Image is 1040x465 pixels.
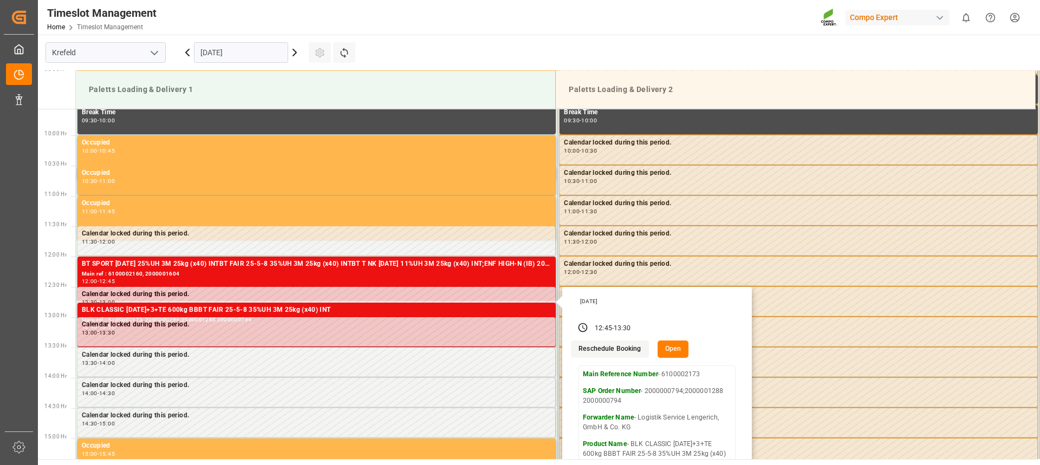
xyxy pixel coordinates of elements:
div: Calendar locked during this period. [564,350,1033,361]
div: 10:00 [99,118,115,123]
div: - [97,451,99,456]
div: 13:00 [99,300,115,305]
div: - [97,330,99,335]
div: - [97,209,99,214]
div: 14:00 [82,391,97,396]
span: 13:30 Hr [44,343,67,349]
div: - [97,279,99,284]
div: 10:30 [82,179,97,184]
div: 09:30 [82,118,97,123]
input: DD.MM.YYYY [194,42,288,63]
button: open menu [146,44,162,61]
div: - [580,118,581,123]
span: 15:00 Hr [44,434,67,440]
div: - [97,361,99,365]
div: - [580,239,581,244]
div: Calendar locked during this period. [564,137,1033,148]
div: 13:30 [82,361,97,365]
div: 13:30 [614,324,631,333]
input: Type to search/select [45,42,166,63]
div: BLK CLASSIC [DATE]+3+TE 600kg BBBT FAIR 25-5-8 35%UH 3M 25kg (x40) INT [82,305,551,316]
div: Calendar locked during this period. [82,380,551,391]
div: Occupied [82,137,551,148]
span: 12:30 Hr [44,282,67,288]
div: Calendar locked during this period. [564,228,1033,239]
div: Paletts Loading & Delivery 2 [564,80,1026,100]
div: 12:00 [82,279,97,284]
div: - [580,148,581,153]
strong: SAP Order Number [583,387,641,395]
div: - [580,270,581,274]
div: 10:30 [581,148,597,153]
div: [DATE] [576,298,740,305]
div: Calendar locked during this period. [82,319,551,330]
div: Calendar locked during this period. [82,410,551,421]
div: 10:00 [82,148,97,153]
strong: Product Name [583,440,627,448]
span: 10:00 Hr [44,130,67,136]
span: 12:00 Hr [44,252,67,258]
div: 13:30 [99,330,115,335]
div: 14:30 [99,391,115,396]
div: Calendar locked during this period. [564,441,1033,451]
div: 11:30 [581,209,597,214]
div: Main ref : 6100002160, 2000001604 [82,270,551,279]
div: - [612,324,614,333]
span: 14:00 Hr [44,373,67,379]
div: 12:45 [595,324,612,333]
div: Break Time [564,107,1033,118]
div: 10:45 [99,148,115,153]
p: - 2000000794;2000001288 2000000794 [583,387,731,405]
div: 14:30 [82,421,97,426]
div: 10:30 [564,179,580,184]
div: Break Time [82,107,551,118]
div: 11:30 [564,239,580,244]
span: 14:30 Hr [44,403,67,409]
div: 11:30 [82,239,97,244]
div: Main ref : 6100002173, 2000000794;2000001288 2000000794 [82,316,551,325]
div: - [97,391,99,396]
div: 12:00 [581,239,597,244]
div: Occupied [82,168,551,179]
strong: Main Reference Number [583,370,658,378]
div: 12:00 [99,239,115,244]
div: 12:30 [82,300,97,305]
div: 13:00 [82,330,97,335]
div: - [580,179,581,184]
div: BT SPORT [DATE] 25%UH 3M 25kg (x40) INTBT FAIR 25-5-8 35%UH 3M 25kg (x40) INTBT T NK [DATE] 11%UH... [82,259,551,270]
div: - [97,118,99,123]
span: 10:30 Hr [44,161,67,167]
div: Calendar locked during this period. [564,168,1033,179]
div: Compo Expert [846,10,950,25]
div: Paletts Loading & Delivery 1 [84,80,547,100]
div: Calendar locked during this period. [564,198,1033,209]
div: 10:00 [581,118,597,123]
div: 11:00 [99,179,115,184]
div: Calendar locked during this period. [82,350,551,361]
img: Screenshot%202023-09-29%20at%2010.02.21.png_1712312052.png [821,8,838,27]
div: Calendar locked during this period. [564,289,1033,300]
div: - [97,239,99,244]
div: 12:00 [564,270,580,274]
a: Home [47,23,65,31]
div: Occupied [82,441,551,451]
div: - [97,148,99,153]
button: show 0 new notifications [954,5,978,30]
div: 11:00 [82,209,97,214]
div: 14:00 [99,361,115,365]
button: Reschedule Booking [571,340,648,358]
strong: Forwarder Name [583,414,634,421]
div: Timeslot Management [47,5,157,21]
div: - [97,421,99,426]
div: 15:00 [82,451,97,456]
div: Calendar locked during this period. [564,410,1033,421]
p: - 6100002173 [583,370,731,379]
span: 13:00 Hr [44,312,67,318]
div: Calendar locked during this period. [82,228,551,239]
button: Compo Expert [846,7,954,28]
div: Calendar locked during this period. [82,289,551,300]
div: 11:00 [581,179,597,184]
div: Occupied [82,198,551,209]
div: 15:45 [99,451,115,456]
div: 12:30 [581,270,597,274]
